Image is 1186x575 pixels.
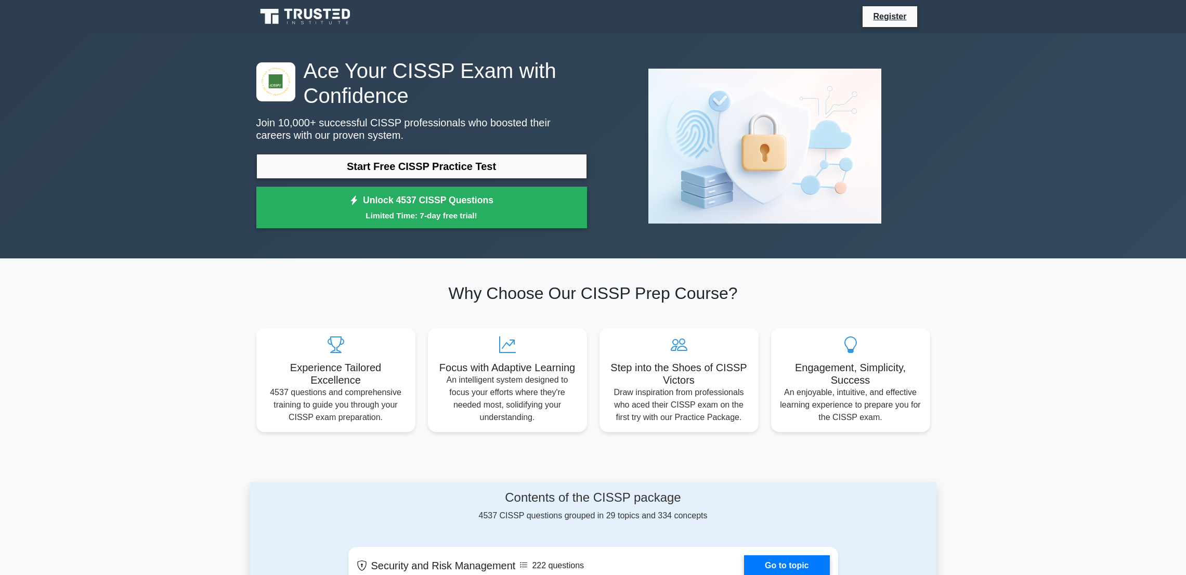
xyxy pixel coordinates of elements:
h5: Experience Tailored Excellence [265,361,407,386]
a: Unlock 4537 CISSP QuestionsLimited Time: 7-day free trial! [256,187,587,228]
p: 4537 questions and comprehensive training to guide you through your CISSP exam preparation. [265,386,407,424]
a: Register [867,10,913,23]
h4: Contents of the CISSP package [348,490,838,505]
p: An intelligent system designed to focus your efforts where they're needed most, solidifying your ... [436,374,579,424]
p: An enjoyable, intuitive, and effective learning experience to prepare you for the CISSP exam. [779,386,922,424]
h2: Why Choose Our CISSP Prep Course? [256,283,930,303]
img: CISSP Preview [640,60,890,232]
h5: Focus with Adaptive Learning [436,361,579,374]
p: Draw inspiration from professionals who aced their CISSP exam on the first try with our Practice ... [608,386,750,424]
h1: Ace Your CISSP Exam with Confidence [256,58,587,108]
div: 4537 CISSP questions grouped in 29 topics and 334 concepts [348,490,838,522]
h5: Step into the Shoes of CISSP Victors [608,361,750,386]
a: Start Free CISSP Practice Test [256,154,587,179]
h5: Engagement, Simplicity, Success [779,361,922,386]
p: Join 10,000+ successful CISSP professionals who boosted their careers with our proven system. [256,116,587,141]
small: Limited Time: 7-day free trial! [269,210,574,221]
